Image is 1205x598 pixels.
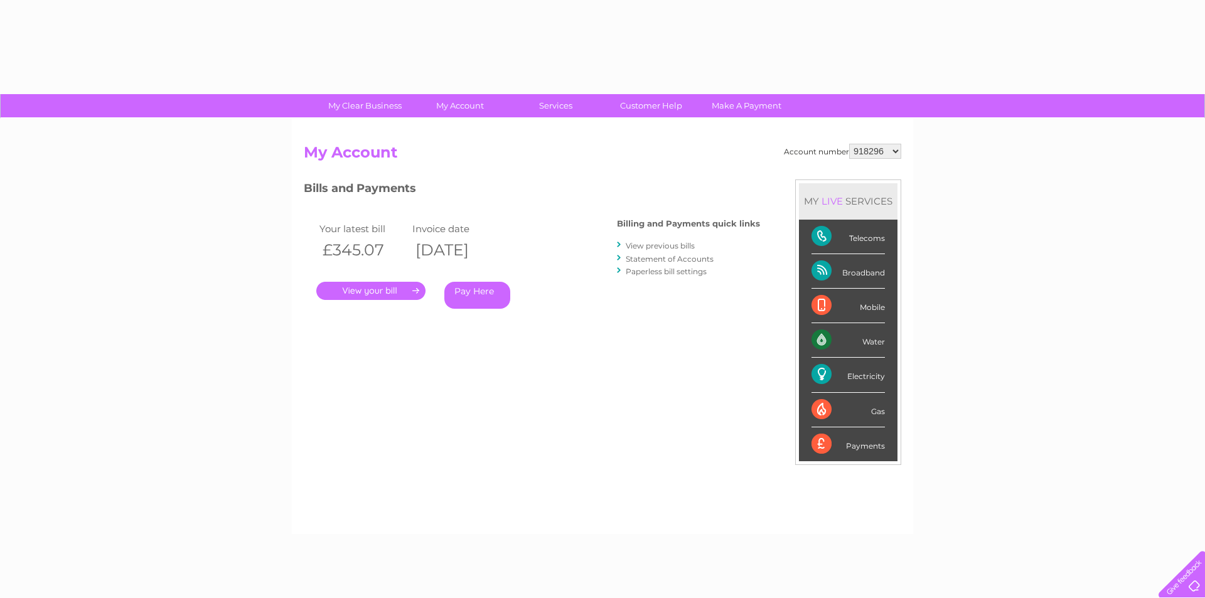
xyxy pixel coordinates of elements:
div: Gas [811,393,885,427]
a: View previous bills [626,241,695,250]
a: Paperless bill settings [626,267,707,276]
div: Mobile [811,289,885,323]
div: Water [811,323,885,358]
a: Customer Help [599,94,703,117]
div: MY SERVICES [799,183,897,219]
div: LIVE [819,195,845,207]
a: My Account [409,94,512,117]
td: Invoice date [409,220,502,237]
h4: Billing and Payments quick links [617,219,760,228]
a: Statement of Accounts [626,254,714,264]
a: Make A Payment [695,94,798,117]
div: Account number [784,144,901,159]
a: . [316,282,426,300]
h3: Bills and Payments [304,179,760,201]
div: Payments [811,427,885,461]
a: My Clear Business [313,94,417,117]
div: Telecoms [811,220,885,254]
th: £345.07 [316,237,409,263]
div: Broadband [811,254,885,289]
a: Pay Here [444,282,510,309]
div: Electricity [811,358,885,392]
a: Services [504,94,608,117]
h2: My Account [304,144,901,168]
th: [DATE] [409,237,502,263]
td: Your latest bill [316,220,409,237]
